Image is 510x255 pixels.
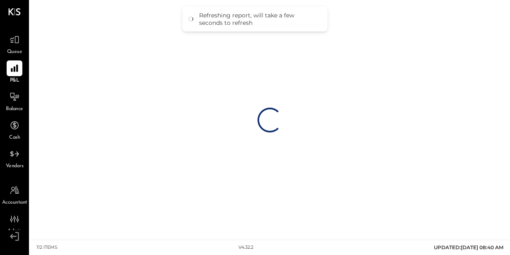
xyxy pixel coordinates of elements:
span: Balance [6,106,23,113]
span: Cash [9,134,20,142]
a: Accountant [0,183,29,207]
div: 112 items [36,244,58,251]
span: UPDATED: [DATE] 08:40 AM [434,244,503,250]
a: Balance [0,89,29,113]
span: Accountant [2,199,27,207]
span: Vendors [6,163,24,170]
span: Queue [7,48,22,56]
div: v 4.32.2 [238,244,253,251]
a: Queue [0,32,29,56]
span: Admin [7,228,22,235]
span: P&L [10,77,19,84]
a: Cash [0,118,29,142]
a: Admin [0,211,29,235]
a: Vendors [0,146,29,170]
a: P&L [0,60,29,84]
div: Refreshing report, will take a few seconds to refresh [199,12,319,26]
